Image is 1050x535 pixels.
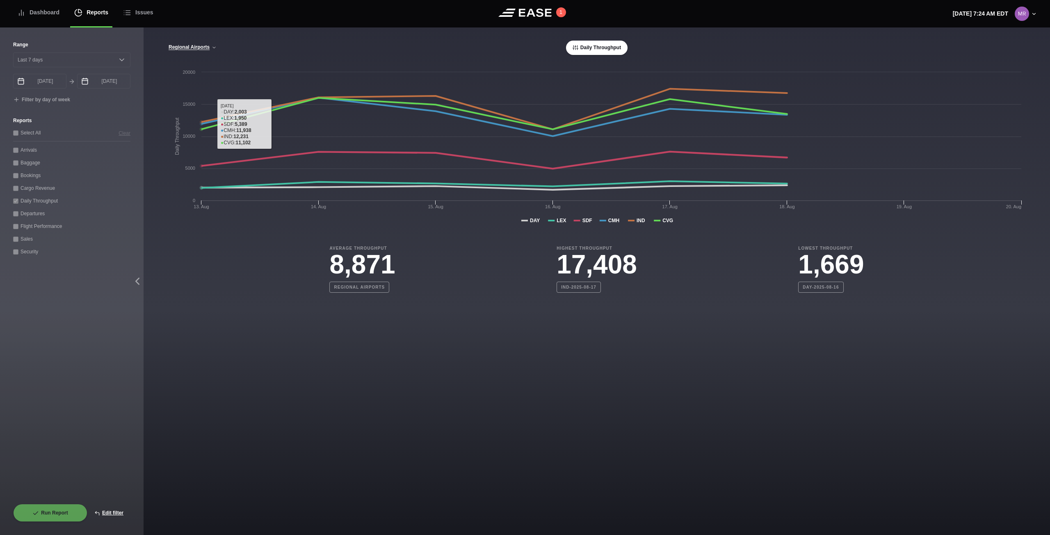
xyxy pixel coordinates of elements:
b: IND-2025-08-17 [557,282,601,293]
label: Range [13,41,130,48]
tspan: 17. Aug [662,204,678,209]
text: 20000 [183,70,195,75]
tspan: CMH [608,218,619,223]
h3: 1,669 [798,251,864,278]
b: Highest Throughput [557,245,637,251]
tspan: 13. Aug [194,204,209,209]
button: Clear [119,129,130,137]
input: mm/dd/yyyy [13,74,66,89]
tspan: IND [637,218,645,223]
tspan: 14. Aug [311,204,326,209]
text: 15000 [183,102,195,107]
button: Regional Airports [168,45,217,50]
text: 0 [193,198,195,203]
tspan: LEX [557,218,566,223]
button: Edit filter [87,504,130,522]
b: Average Throughput [329,245,395,251]
tspan: 19. Aug [897,204,912,209]
text: 10000 [183,134,195,139]
button: 1 [556,7,566,17]
tspan: 20. Aug [1006,204,1021,209]
h3: 8,871 [329,251,395,278]
img: 0b2ed616698f39eb9cebe474ea602d52 [1015,7,1029,21]
label: Reports [13,117,130,124]
text: 5000 [185,166,195,171]
tspan: DAY [530,218,540,223]
b: Regional Airports [329,282,389,293]
b: Lowest Throughput [798,245,864,251]
tspan: 18. Aug [779,204,794,209]
tspan: CVG [662,218,673,223]
p: [DATE] 7:24 AM EDT [953,9,1008,18]
tspan: 16. Aug [545,204,560,209]
tspan: Daily Throughput [174,117,180,155]
tspan: SDF [582,218,592,223]
input: mm/dd/yyyy [77,74,130,89]
h3: 17,408 [557,251,637,278]
b: DAY-2025-08-16 [798,282,843,293]
button: Filter by day of week [13,97,70,103]
tspan: 15. Aug [428,204,443,209]
button: Daily Throughput [566,41,628,55]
